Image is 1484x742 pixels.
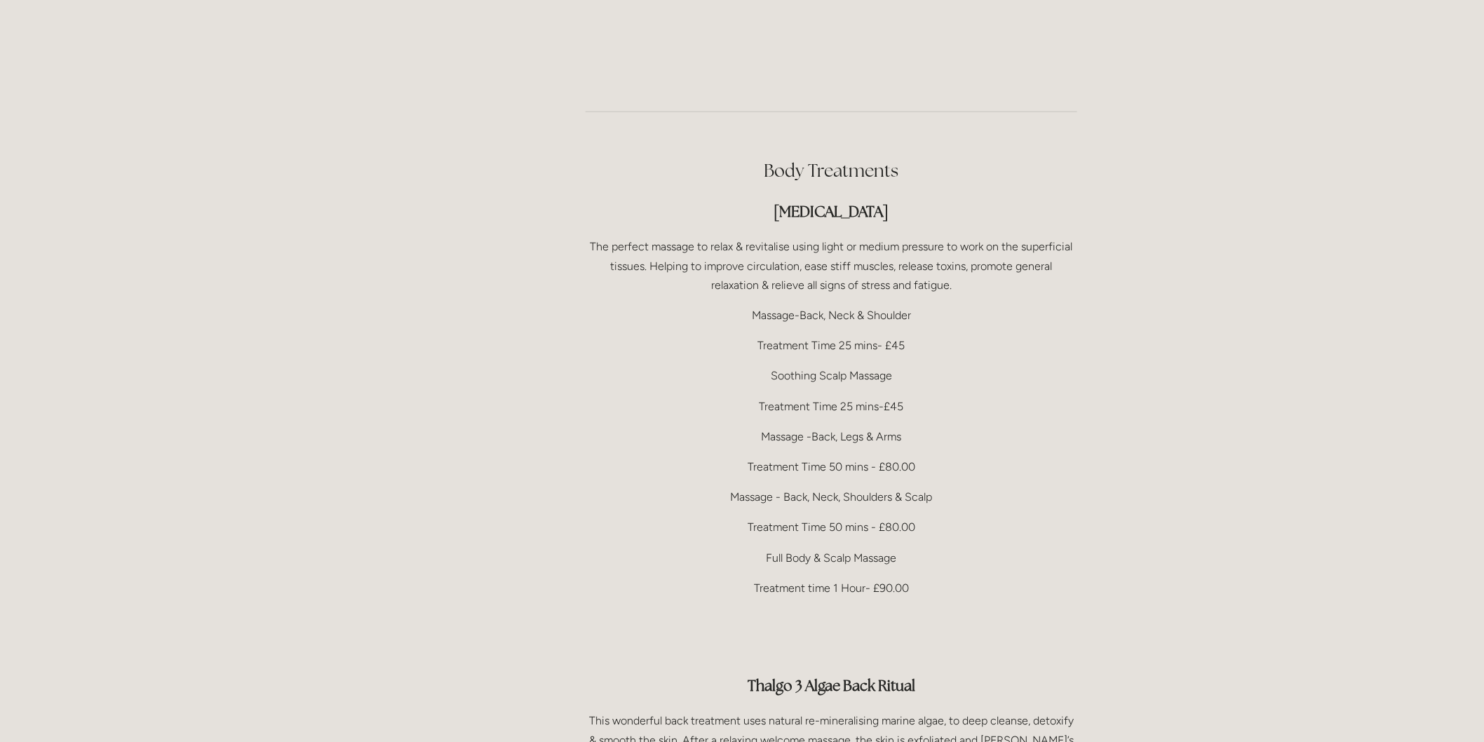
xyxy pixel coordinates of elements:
[586,427,1077,446] p: Massage -Back, Legs & Arms
[586,336,1077,355] p: Treatment Time 25 mins- £45
[586,366,1077,385] p: Soothing Scalp Massage
[586,518,1077,537] p: Treatment Time 50 mins - £80.00
[586,457,1077,476] p: Treatment Time 50 mins - £80.00
[586,548,1077,567] p: Full Body & Scalp Massage
[586,487,1077,506] p: Massage - Back, Neck, Shoulders & Scalp
[748,677,915,696] strong: Thalgo 3 Algae Back Ritual
[774,202,889,221] strong: [MEDICAL_DATA]
[586,579,1077,598] p: Treatment time 1 Hour- £90.00
[586,237,1077,295] p: The perfect massage to relax & revitalise using light or medium pressure to work on the superfici...
[586,158,1077,183] h2: Body Treatments
[586,397,1077,416] p: Treatment Time 25 mins-£45
[586,306,1077,325] p: Massage-Back, Neck & Shoulder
